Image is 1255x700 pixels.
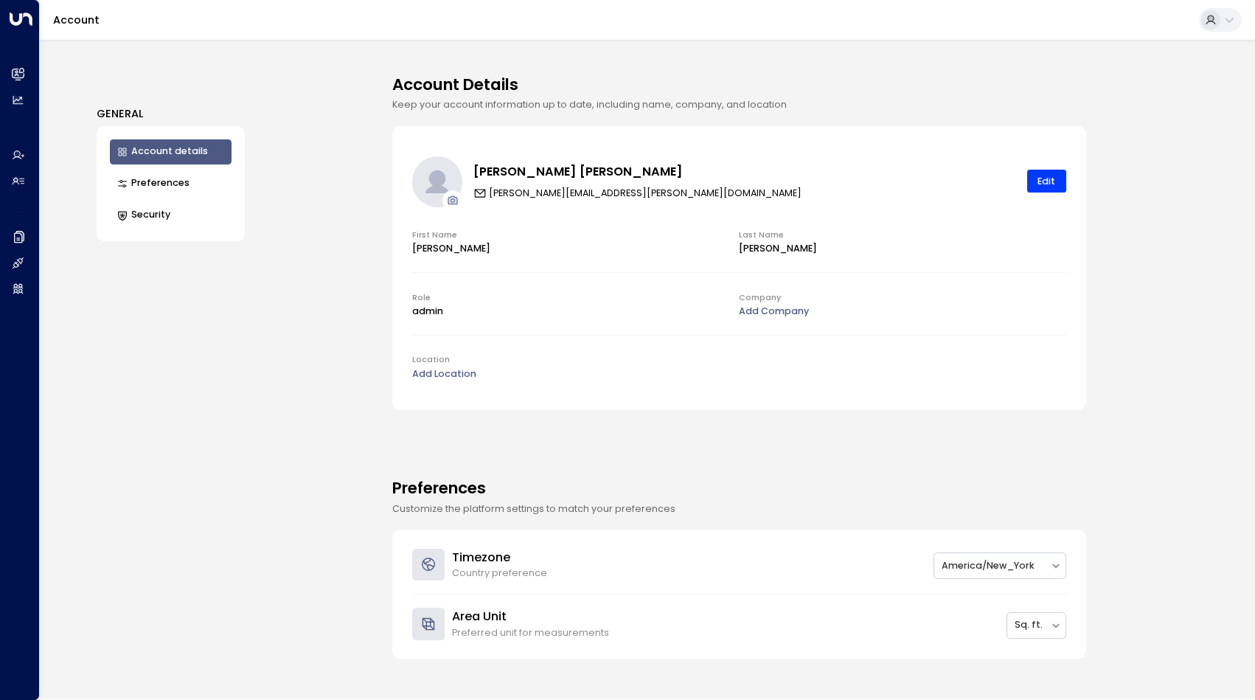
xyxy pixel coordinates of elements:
span: Add Location [412,367,476,380]
label: Company [739,292,781,303]
label: First Name [412,229,457,240]
label: Location [412,354,450,365]
span: Customize the platform settings to match your preferences [392,502,675,515]
button: Account details [110,139,232,164]
button: Preferences [110,171,232,196]
h4: Preferences [392,477,1085,500]
h3: Area Unit [452,608,609,626]
span: Keep your account information up to date, including name, company, and location [392,98,787,111]
p: Preferred unit for measurements [452,626,609,640]
button: Security [110,203,232,228]
p: [PERSON_NAME] [412,242,739,256]
label: Role [412,292,431,303]
h3: GENERAL [97,106,246,122]
p: Country preference [452,566,547,581]
p: admin [412,305,739,319]
div: Sq. ft. [1015,618,1043,632]
h3: [PERSON_NAME] [PERSON_NAME] [473,163,802,181]
span: Add Company [739,305,809,317]
p: [PERSON_NAME] [739,242,1065,256]
button: Edit [1027,170,1066,193]
h3: Timezone [452,549,547,566]
h4: Account Details [392,73,1085,97]
span: [PERSON_NAME][EMAIL_ADDRESS][PERSON_NAME][DOMAIN_NAME] [473,187,802,201]
label: Last Name [739,229,784,240]
a: Account [53,13,100,27]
